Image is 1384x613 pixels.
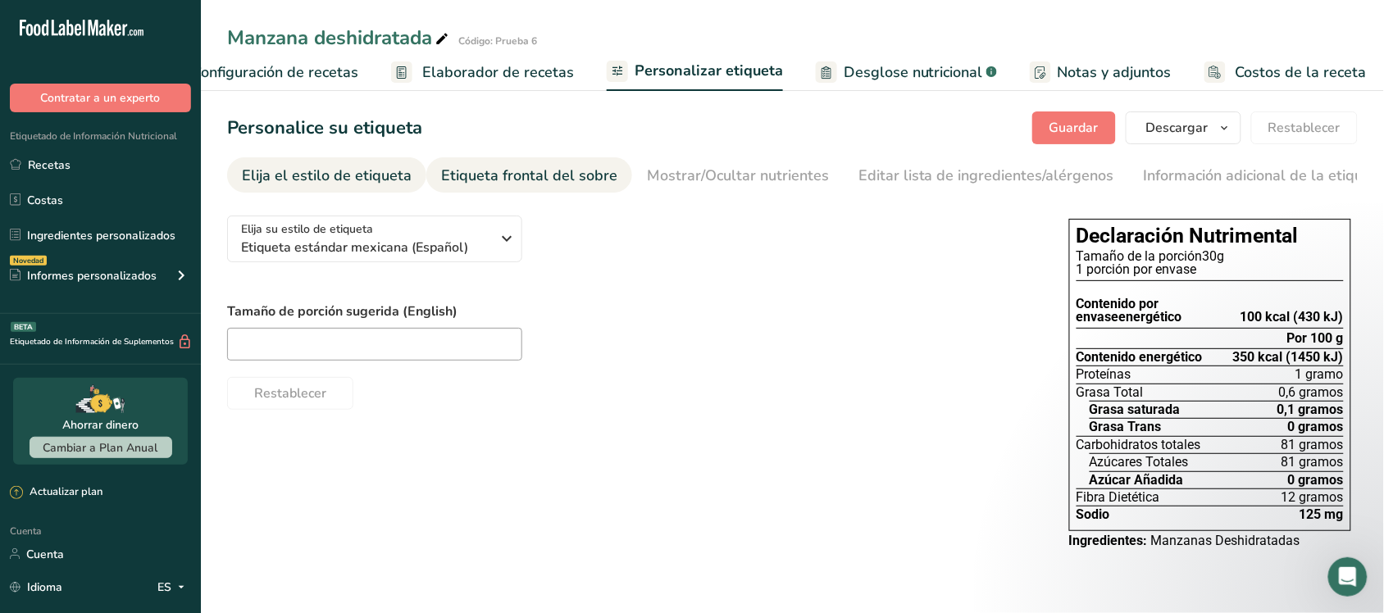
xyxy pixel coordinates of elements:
div: Imagen de perfil para Comida [19,300,52,333]
button: Restablecer [1251,111,1358,144]
font: Código: Prueba 6 [458,34,537,48]
font: [DATE] [164,197,203,210]
font: Ingredientes: [1069,533,1148,548]
img: Imagen de perfil de Reem [19,421,52,454]
font: Etiquetado de Información de Suplementos [10,336,174,347]
font: • [113,318,120,331]
a: Desglose nutricional [816,54,997,91]
font: Restablecer [1268,119,1341,137]
font: Fabricante de etiquetas para alimentos, Inc. [54,257,307,270]
button: Elija su estilo de etiqueta Etiqueta estándar mexicana (Español) [227,216,522,262]
font: Contenido por envase [1077,296,1159,325]
font: Alimento [58,318,110,331]
font: Contenido energético [1077,349,1203,365]
font: Personalizar etiqueta [635,61,783,80]
font: Inicio [25,502,56,515]
font: Ahorrar dinero [62,417,139,433]
font: Rachelle [58,136,107,149]
button: Guardar [1032,111,1116,144]
font: Envíanos un mensaje [83,422,220,435]
button: Restablecer [227,377,353,410]
font: [DATE] [120,379,158,392]
button: Contratar a un experto [10,84,191,112]
font: BETA [14,322,33,332]
font: Ingredientes personalizados [27,228,175,243]
img: Imagen de perfil de Rachelle [19,118,52,151]
font: • [111,136,117,149]
font: [DATE] [120,318,158,331]
img: Avatar de Reem [30,254,50,274]
div: Cerrar [288,7,317,36]
font: Costas [27,193,63,208]
font: Ayuda [187,502,222,515]
font: • [94,439,101,452]
font: Califica la conversación [58,119,193,132]
font: Descargar [1146,119,1209,137]
font: 1 gramo [1295,366,1344,382]
font: 350 kcal (1450 kJ) [1233,349,1344,365]
font: Grasa saturada [1090,402,1181,417]
font: Tamaño de porción sugerida (English) [227,302,458,320]
font: 0 gramos [1288,472,1344,488]
font: Manzana deshidratada [227,25,432,51]
font: Contratar a un experto [41,90,161,106]
font: [DATE] [251,257,289,270]
font: Desglose nutricional [844,62,983,82]
font: F [31,368,39,385]
font: [DATE] [117,136,156,149]
font: ¿No encuentras la respuesta que buscas? ¡Contáctanos en el chat! [58,361,443,375]
button: Mensajes [82,462,164,528]
font: [PERSON_NAME] [58,197,153,210]
font: ¡Gracias por visitar [DOMAIN_NAME]! Selecciona de nuestras preguntas comunes a continuación o env... [54,240,1042,253]
font: Noticias [264,502,310,515]
font: Azúcares Totales [1090,454,1189,470]
font: Tamaño de la porción [1077,248,1203,264]
font: • [157,75,163,89]
font: • [157,197,163,210]
font: Idioma [27,579,62,595]
font: Mensajes [127,12,205,30]
font: Califica la conversación [58,179,193,193]
font: 81 gramos [1282,454,1344,470]
font: 0,1 gramos [1277,402,1344,417]
font: ES [157,579,171,595]
font: 30g [1203,248,1225,264]
font: Configuración de recetas [192,62,358,82]
font: Personalice su etiqueta [227,116,422,140]
font: Actualizar plan [30,484,102,499]
font: Elaborador de recetas [422,62,574,82]
font: Costos de la receta [1236,62,1367,82]
font: Mensajes [93,502,153,515]
button: Envíanos un mensaje [70,412,259,445]
font: Califica la conversación [58,58,193,71]
iframe: Chat en vivo de Intercom [1328,557,1368,597]
a: Costos de la receta [1204,54,1367,91]
font: Elija su estilo de etiqueta [241,221,373,237]
font: Cambiar a Plan Anual [43,440,158,456]
font: Guardar [1049,119,1099,137]
img: Avatar de Rachelle [16,254,36,274]
font: Recetas [28,157,71,173]
font: 1 porción por envase [1077,261,1197,277]
font: Proteínas [1077,366,1131,382]
font: [DATE] [164,75,203,89]
font: energético [1119,309,1182,325]
div: Imagen de perfil para Comida [19,361,52,393]
img: Avatar de Rana [24,241,43,261]
font: Grasa Trans [1090,419,1162,434]
font: Grasa Total [1077,384,1144,400]
font: Sodio [1077,506,1110,522]
font: ¿Necesitas ayuda con tu plan de suscripción? ¡Solo tienes que escribirnos! [58,301,487,314]
font: Notas y adjuntos [1058,62,1172,82]
font: Cuenta [10,524,41,538]
font: • [244,257,250,270]
font: 125 mg [1300,506,1344,522]
font: 0 gramos [1288,419,1344,434]
a: Notas y adjuntos [1030,54,1172,91]
font: Etiquetado de Información Nutricional [10,129,177,143]
font: 0,6 gramos [1279,384,1344,400]
font: 12 gramos [1282,489,1344,505]
button: Cambiar a Plan Anual [30,437,172,458]
a: Elaborador de recetas [391,54,574,91]
font: 81 gramos [1282,437,1344,452]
